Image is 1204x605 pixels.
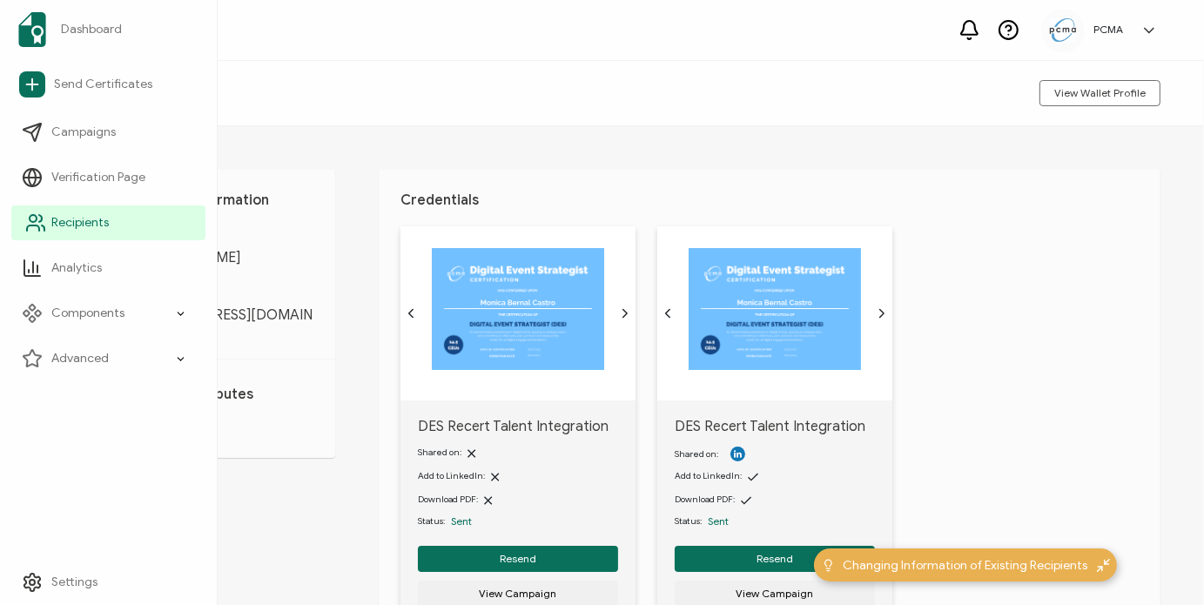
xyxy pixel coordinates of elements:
[131,306,313,341] span: [EMAIL_ADDRESS][DOMAIN_NAME]
[51,259,102,277] span: Analytics
[737,588,814,599] span: View Campaign
[11,205,205,240] a: Recipients
[400,192,1139,209] h1: Credentials
[131,249,313,266] span: [PERSON_NAME]
[18,12,46,47] img: sertifier-logomark-colored.svg
[131,420,313,436] p: Add attribute
[418,546,618,572] button: Resend
[1039,80,1160,106] button: View Wallet Profile
[418,514,445,528] span: Status:
[51,124,116,141] span: Campaigns
[51,169,145,186] span: Verification Page
[675,418,875,438] span: DES Recert Talent Integration
[11,64,205,104] a: Send Certificates
[875,306,889,320] ion-icon: chevron forward outline
[51,574,98,591] span: Settings
[51,214,109,232] span: Recipients
[51,305,124,322] span: Components
[500,554,536,564] span: Resend
[11,251,205,286] a: Analytics
[451,514,472,528] span: Sent
[11,565,205,600] a: Settings
[131,386,313,403] h1: Custom Attributes
[404,306,418,320] ion-icon: chevron back outline
[675,470,742,481] span: Add to LinkedIn:
[675,448,718,460] span: Shared on:
[1050,18,1076,42] img: 5c892e8a-a8c9-4ab0-b501-e22bba25706e.jpg
[675,494,735,505] span: Download PDF:
[11,5,205,54] a: Dashboard
[618,306,632,320] ion-icon: chevron forward outline
[131,226,313,240] span: FULL NAME:
[1054,88,1146,98] span: View Wallet Profile
[675,514,702,528] span: Status:
[844,556,1088,575] span: Changing Information of Existing Recipients
[418,447,461,458] span: Shared on:
[131,284,313,298] span: E-MAIL:
[131,192,313,209] h1: Personal Information
[54,76,152,93] span: Send Certificates
[11,160,205,195] a: Verification Page
[61,21,122,38] span: Dashboard
[418,470,485,481] span: Add to LinkedIn:
[914,408,1204,605] iframe: Chat Widget
[661,306,675,320] ion-icon: chevron back outline
[480,588,557,599] span: View Campaign
[675,546,875,572] button: Resend
[418,418,618,435] span: DES Recert Talent Integration
[418,494,478,505] span: Download PDF:
[757,554,793,564] span: Resend
[11,115,205,150] a: Campaigns
[51,350,109,367] span: Advanced
[708,514,729,528] span: Sent
[1093,24,1123,36] h5: PCMA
